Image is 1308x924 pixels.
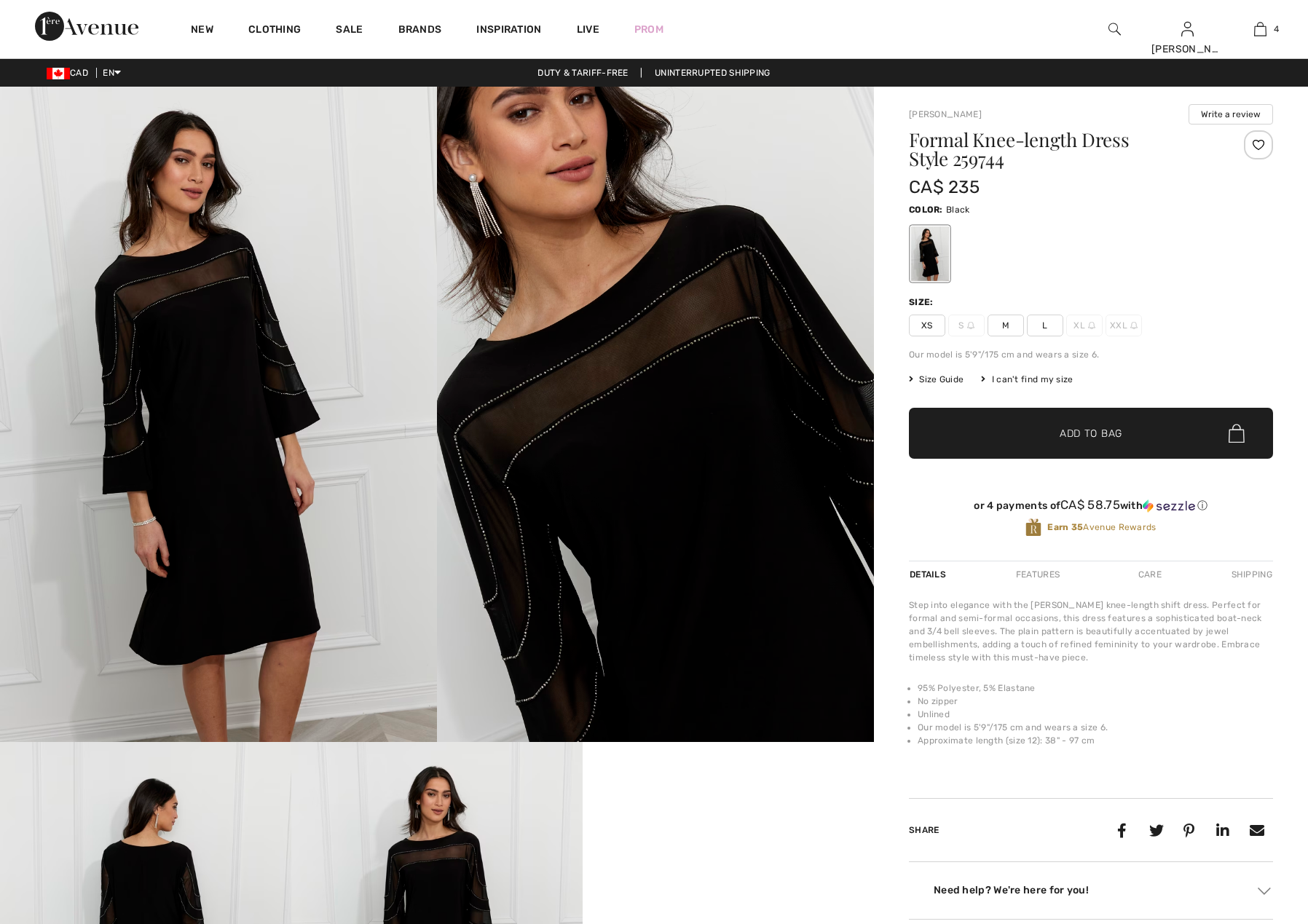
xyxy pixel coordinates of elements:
div: Shipping [1228,561,1273,588]
a: Clothing [248,23,301,39]
a: Brands [398,23,442,39]
li: Approximate length (size 12): 38" - 97 cm [918,734,1273,747]
img: ring-m.svg [1088,322,1095,329]
span: XXL [1106,315,1142,336]
img: 1ère Avenue [35,12,138,41]
span: L [1027,315,1063,336]
span: Add to Bag [1060,426,1122,441]
span: CA$ 235 [909,177,980,197]
span: Size Guide [909,373,964,386]
span: Color: [909,205,943,215]
li: Our model is 5'9"/175 cm and wears a size 6. [918,721,1273,734]
img: ring-m.svg [967,322,974,329]
a: Live [577,22,599,37]
a: 4 [1224,20,1296,38]
li: 95% Polyester, 5% Elastane [918,682,1273,695]
span: XS [909,315,945,336]
img: Formal Knee-Length Dress Style 259744. 2 [437,87,874,742]
strong: Earn 35 [1047,522,1083,532]
a: [PERSON_NAME] [909,109,982,119]
video: Your browser does not support the video tag. [583,742,874,888]
span: M [988,315,1024,336]
span: Black [946,205,970,215]
h1: Formal Knee-length Dress Style 259744 [909,130,1213,168]
img: My Bag [1254,20,1266,38]
button: Write a review [1189,104,1273,125]
div: or 4 payments ofCA$ 58.75withSezzle Click to learn more about Sezzle [909,498,1273,518]
li: No zipper [918,695,1273,708]
a: New [191,23,213,39]
img: Arrow2.svg [1258,887,1271,894]
div: or 4 payments of with [909,498,1273,513]
img: My Info [1181,20,1194,38]
div: Features [1004,561,1072,588]
img: Bag.svg [1229,424,1245,443]
a: Sign In [1181,22,1194,36]
span: CA$ 58.75 [1060,497,1120,512]
img: Avenue Rewards [1025,518,1041,537]
a: Sale [336,23,363,39]
span: Share [909,825,939,835]
span: XL [1066,315,1103,336]
div: Care [1126,561,1174,588]
div: Step into elegance with the [PERSON_NAME] knee-length shift dress. Perfect for formal and semi-fo... [909,599,1273,664]
img: Sezzle [1143,499,1195,513]
span: 4 [1274,23,1279,36]
div: Need help? We're here for you! [909,880,1273,901]
span: S [948,315,985,336]
img: Canadian Dollar [47,68,70,79]
div: Our model is 5'9"/175 cm and wears a size 6. [909,348,1273,361]
div: I can't find my size [981,373,1073,386]
div: Black [911,226,949,281]
button: Add to Bag [909,408,1273,459]
span: CAD [47,68,94,78]
li: Unlined [918,708,1273,721]
div: [PERSON_NAME] [1151,42,1223,57]
a: Prom [634,22,663,37]
div: Size: [909,296,937,309]
span: Inspiration [476,23,541,39]
img: search the website [1108,20,1121,38]
span: EN [103,68,121,78]
img: ring-m.svg [1130,322,1138,329]
span: Avenue Rewards [1047,521,1156,534]
div: Details [909,561,950,588]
